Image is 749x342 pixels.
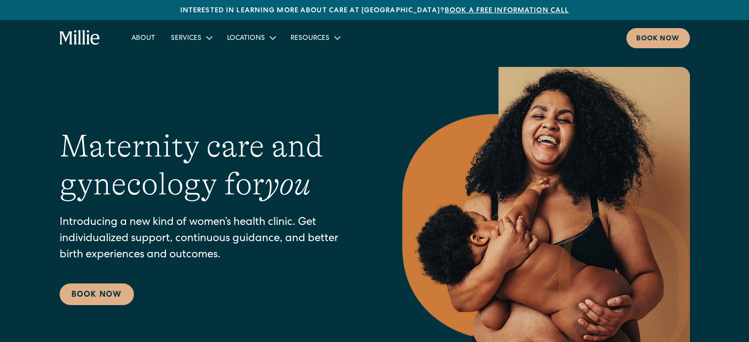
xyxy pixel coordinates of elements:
[445,7,569,14] a: Book a free information call
[636,34,680,44] div: Book now
[60,127,363,203] h1: Maternity care and gynecology for
[219,30,283,46] div: Locations
[626,28,690,48] a: Book now
[291,33,329,44] div: Resources
[60,215,363,264] p: Introducing a new kind of women’s health clinic. Get individualized support, continuous guidance,...
[171,33,201,44] div: Services
[264,166,311,202] em: you
[124,30,163,46] a: About
[227,33,265,44] div: Locations
[60,30,100,46] a: home
[163,30,219,46] div: Services
[60,283,134,305] a: Book Now
[283,30,347,46] div: Resources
